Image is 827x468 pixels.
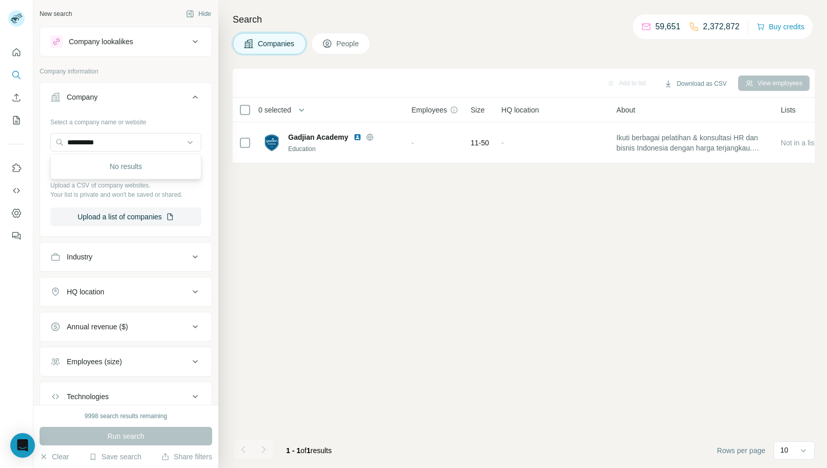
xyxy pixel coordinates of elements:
span: Companies [258,39,295,49]
span: Not in a list [781,139,816,147]
p: Upload a CSV of company websites. [50,181,201,190]
span: 11-50 [471,138,489,148]
span: Lists [781,105,796,115]
button: Share filters [161,452,212,462]
div: Industry [67,252,92,262]
button: Company lookalikes [40,29,212,54]
button: Hide [179,6,218,22]
button: Use Surfe on LinkedIn [8,159,25,177]
p: Your list is private and won't be saved or shared. [50,190,201,199]
div: Employees (size) [67,357,122,367]
button: Technologies [40,384,212,409]
span: results [286,446,332,455]
span: of [300,446,307,455]
span: About [616,105,635,115]
button: Use Surfe API [8,181,25,200]
p: 10 [780,445,788,455]
div: Open Intercom Messenger [10,433,35,458]
button: Upload a list of companies [50,208,201,226]
div: Company lookalikes [69,36,133,47]
img: Logo of Gadjian Academy [264,135,280,151]
button: My lists [8,111,25,129]
div: Annual revenue ($) [67,322,128,332]
button: Company [40,85,212,114]
span: Size [471,105,484,115]
button: Feedback [8,227,25,245]
button: Save search [89,452,141,462]
div: New search [40,9,72,18]
span: 0 selected [258,105,291,115]
button: Buy credits [757,20,804,34]
span: Ikuti berbagai pelatihan & konsultasi HR dan bisnis Indonesia dengan harga terjangkau. Tingkatkan... [616,133,768,153]
div: Technologies [67,391,109,402]
div: Education [288,144,399,154]
div: HQ location [67,287,104,297]
span: 1 [307,446,311,455]
span: Gadjian Academy [288,132,348,142]
div: Select a company name or website [50,114,201,127]
button: Enrich CSV [8,88,25,107]
button: Dashboard [8,204,25,222]
p: Company information [40,67,212,76]
button: Clear [40,452,69,462]
div: 9998 search results remaining [85,411,167,421]
button: Quick start [8,43,25,62]
p: 59,651 [655,21,681,33]
button: Industry [40,245,212,269]
h4: Search [233,12,815,27]
img: LinkedIn logo [353,133,362,141]
p: 2,372,872 [703,21,740,33]
span: - [411,139,414,147]
button: Annual revenue ($) [40,314,212,339]
button: Download as CSV [657,76,734,91]
span: HQ location [501,105,539,115]
div: Company [67,92,98,102]
span: Rows per page [717,445,765,456]
span: 1 - 1 [286,446,300,455]
button: HQ location [40,279,212,304]
button: Employees (size) [40,349,212,374]
span: Employees [411,105,447,115]
button: Search [8,66,25,84]
div: No results [53,156,199,177]
span: People [336,39,360,49]
span: - [501,139,504,147]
